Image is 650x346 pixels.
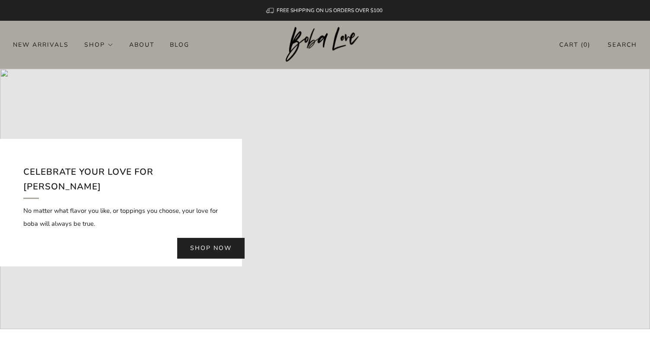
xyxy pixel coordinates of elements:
[583,41,588,49] items-count: 0
[608,38,637,52] a: Search
[23,204,219,230] p: No matter what flavor you like, or toppings you choose, your love for boba will always be true.
[23,165,219,199] h2: Celebrate your love for [PERSON_NAME]
[177,238,245,259] a: Shop now
[286,27,365,63] a: Boba Love
[13,38,69,51] a: New Arrivals
[559,38,590,52] a: Cart
[129,38,154,51] a: About
[84,38,114,51] a: Shop
[286,27,365,62] img: Boba Love
[277,7,382,14] span: FREE SHIPPING ON US ORDERS OVER $100
[170,38,189,51] a: Blog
